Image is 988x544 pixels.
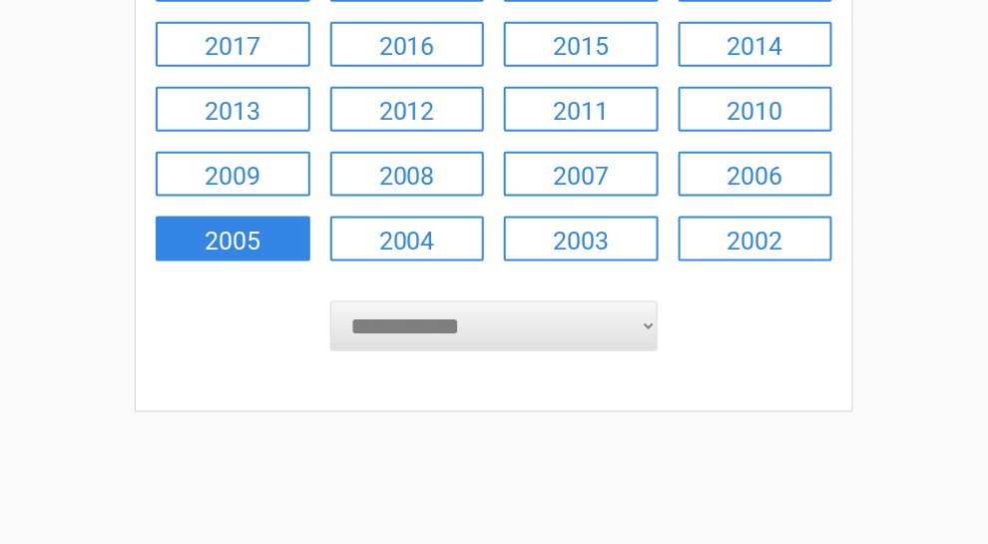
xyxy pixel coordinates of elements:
[330,217,485,262] a: 2004
[156,22,310,67] a: 2017
[330,87,485,132] a: 2012
[156,152,310,197] a: 2009
[504,22,659,67] a: 2015
[679,22,833,67] a: 2014
[156,217,310,262] a: 2005
[504,217,659,262] a: 2003
[156,87,310,132] a: 2013
[679,217,833,262] a: 2002
[504,152,659,197] a: 2007
[504,87,659,132] a: 2011
[330,22,485,67] a: 2016
[330,152,485,197] a: 2008
[679,152,833,197] a: 2006
[679,87,833,132] a: 2010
